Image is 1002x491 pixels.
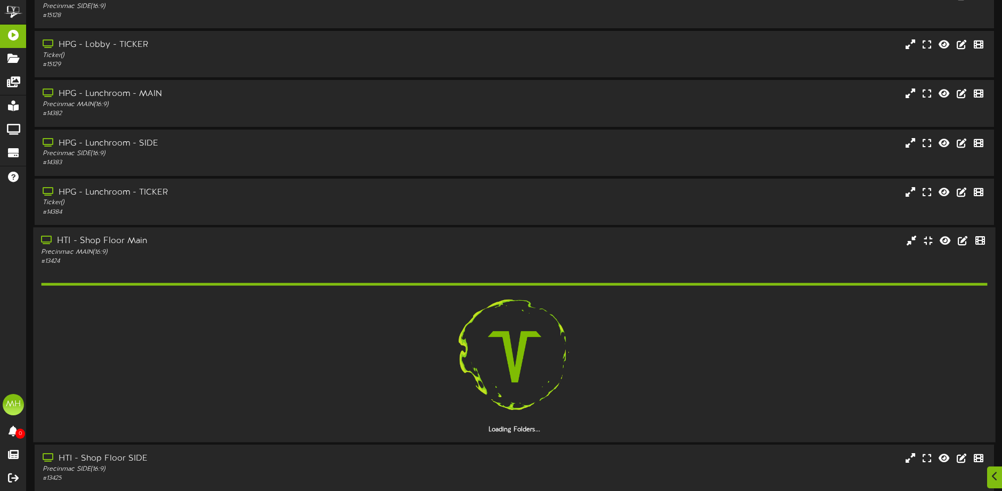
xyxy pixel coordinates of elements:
[446,288,583,425] img: loading-spinner-3.png
[43,60,426,69] div: # 15129
[43,88,426,100] div: HPG - Lunchroom - MAIN
[41,256,426,265] div: # 13424
[43,187,426,199] div: HPG - Lunchroom - TICKER
[3,394,24,415] div: MH
[43,465,426,474] div: Precinmac SIDE ( 16:9 )
[41,235,426,247] div: HTI - Shop Floor Main
[15,429,25,439] span: 0
[43,39,426,51] div: HPG - Lobby - TICKER
[43,51,426,60] div: Ticker ( )
[43,2,426,11] div: Precinmac SIDE ( 16:9 )
[43,138,426,150] div: HPG - Lunchroom - SIDE
[43,100,426,109] div: Precinmac MAIN ( 16:9 )
[43,109,426,118] div: # 14382
[41,247,426,256] div: Precinmac MAIN ( 16:9 )
[43,453,426,465] div: HTI - Shop Floor SIDE
[43,208,426,217] div: # 14384
[43,11,426,20] div: # 15128
[43,158,426,167] div: # 14383
[43,474,426,483] div: # 13425
[488,425,540,433] strong: Loading Folders...
[43,149,426,158] div: Precinmac SIDE ( 16:9 )
[43,198,426,207] div: Ticker ( )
